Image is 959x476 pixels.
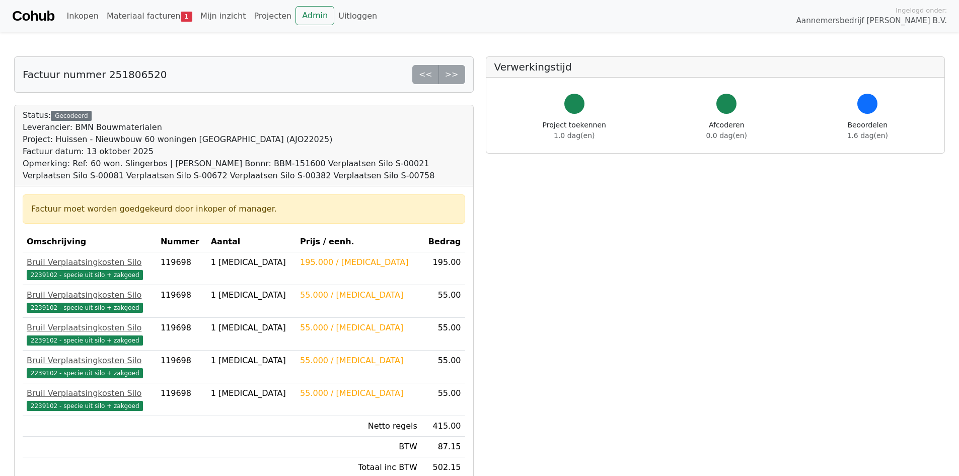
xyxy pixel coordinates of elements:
th: Omschrijving [23,232,157,252]
h5: Verwerkingstijd [494,61,937,73]
a: Cohub [12,4,54,28]
span: 2239102 - specie uit silo + zakgoed [27,270,143,280]
div: 55.000 / [MEDICAL_DATA] [300,289,417,301]
div: Bruil Verplaatsingkosten Silo [27,289,153,301]
span: 2239102 - specie uit silo + zakgoed [27,335,143,346]
span: Aannemersbedrijf [PERSON_NAME] B.V. [796,15,947,27]
div: Gecodeerd [51,111,92,121]
div: 1 [MEDICAL_DATA] [211,387,292,399]
div: 1 [MEDICAL_DATA] [211,322,292,334]
td: 55.00 [421,351,465,383]
div: Project toekennen [543,120,606,141]
td: 119698 [157,285,207,318]
td: 195.00 [421,252,465,285]
span: 1.6 dag(en) [847,131,888,140]
div: 1 [MEDICAL_DATA] [211,256,292,268]
div: Factuur moet worden goedgekeurd door inkoper of manager. [31,203,457,215]
td: 119698 [157,252,207,285]
th: Prijs / eenh. [296,232,421,252]
span: 0.0 dag(en) [706,131,747,140]
th: Aantal [207,232,296,252]
th: Nummer [157,232,207,252]
div: Bruil Verplaatsingkosten Silo [27,322,153,334]
th: Bedrag [421,232,465,252]
div: Factuur datum: 13 oktober 2025 [23,146,465,158]
div: Bruil Verplaatsingkosten Silo [27,256,153,268]
div: Status: [23,109,465,182]
a: Bruil Verplaatsingkosten Silo2239102 - specie uit silo + zakgoed [27,387,153,412]
td: 55.00 [421,383,465,416]
td: 119698 [157,383,207,416]
td: BTW [296,437,421,457]
a: Materiaal facturen1 [103,6,196,26]
a: Bruil Verplaatsingkosten Silo2239102 - specie uit silo + zakgoed [27,289,153,313]
div: 195.000 / [MEDICAL_DATA] [300,256,417,268]
td: 119698 [157,351,207,383]
span: Ingelogd onder: [896,6,947,15]
div: 55.000 / [MEDICAL_DATA] [300,355,417,367]
td: 55.00 [421,318,465,351]
span: 2239102 - specie uit silo + zakgoed [27,401,143,411]
div: Opmerking: Ref: 60 won. Slingerbos | [PERSON_NAME] Bonnr: BBM-151600 Verplaatsen Silo S-00021 Ver... [23,158,465,182]
div: 55.000 / [MEDICAL_DATA] [300,387,417,399]
span: 1.0 dag(en) [554,131,595,140]
a: Projecten [250,6,296,26]
a: Inkopen [62,6,102,26]
a: Bruil Verplaatsingkosten Silo2239102 - specie uit silo + zakgoed [27,322,153,346]
a: Admin [296,6,334,25]
a: Mijn inzicht [196,6,250,26]
span: 2239102 - specie uit silo + zakgoed [27,368,143,378]
div: Bruil Verplaatsingkosten Silo [27,387,153,399]
span: 1 [181,12,192,22]
h5: Factuur nummer 251806520 [23,69,167,81]
div: Afcoderen [706,120,747,141]
div: 1 [MEDICAL_DATA] [211,355,292,367]
a: Bruil Verplaatsingkosten Silo2239102 - specie uit silo + zakgoed [27,256,153,281]
div: 55.000 / [MEDICAL_DATA] [300,322,417,334]
span: 2239102 - specie uit silo + zakgoed [27,303,143,313]
div: Project: Huissen - Nieuwbouw 60 woningen [GEOGRAPHIC_DATA] (AJO22025) [23,133,465,146]
td: 55.00 [421,285,465,318]
td: 415.00 [421,416,465,437]
a: Uitloggen [334,6,381,26]
td: 87.15 [421,437,465,457]
div: 1 [MEDICAL_DATA] [211,289,292,301]
td: Netto regels [296,416,421,437]
div: Leverancier: BMN Bouwmaterialen [23,121,465,133]
td: 119698 [157,318,207,351]
a: Bruil Verplaatsingkosten Silo2239102 - specie uit silo + zakgoed [27,355,153,379]
div: Bruil Verplaatsingkosten Silo [27,355,153,367]
div: Beoordelen [847,120,888,141]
